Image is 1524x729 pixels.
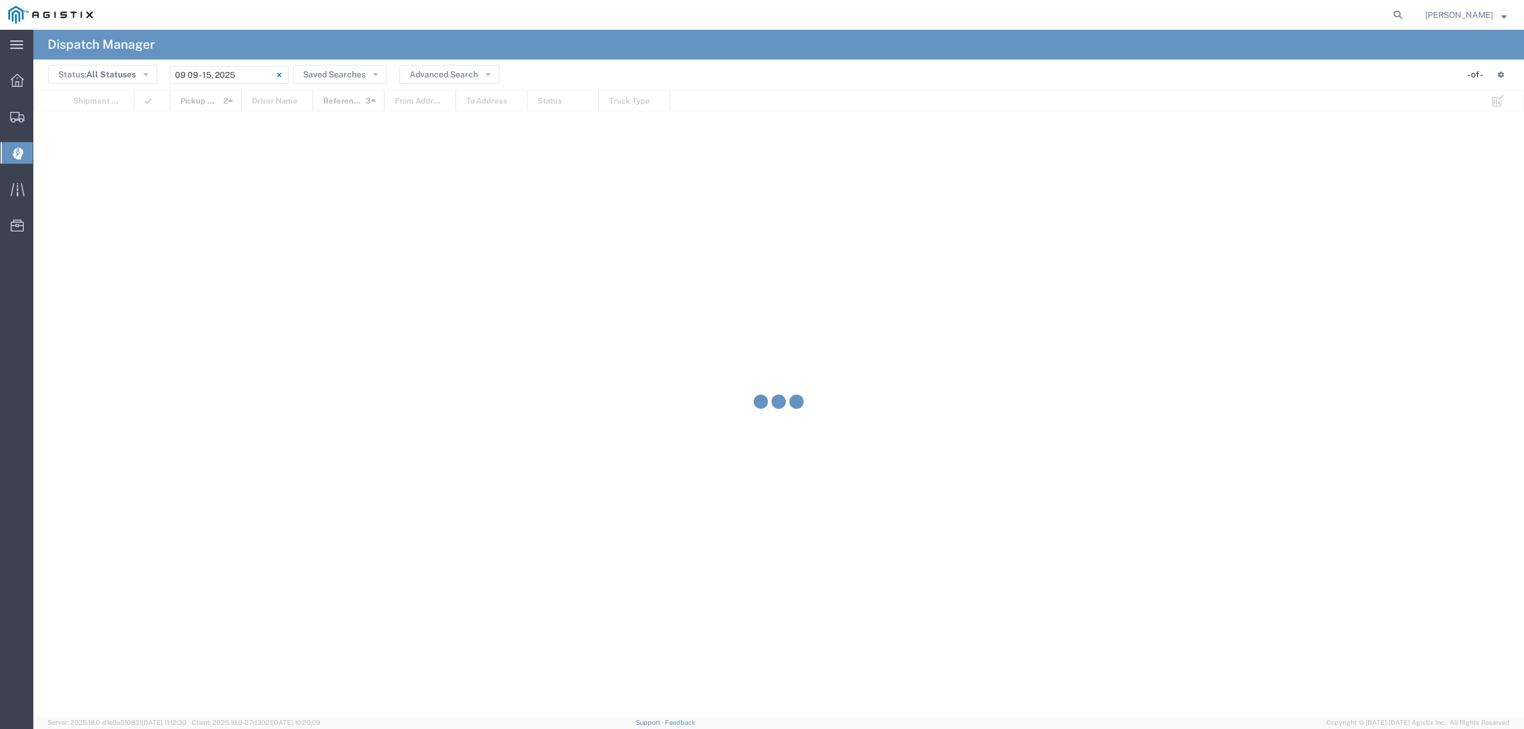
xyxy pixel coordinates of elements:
[1326,718,1510,728] span: Copyright © [DATE]-[DATE] Agistix Inc., All Rights Reserved
[636,719,666,726] a: Support
[1425,8,1493,21] span: Lorretta Ayala
[48,65,157,84] button: Status:All Statuses
[1425,8,1507,22] button: [PERSON_NAME]
[272,719,320,726] span: [DATE] 10:20:09
[142,719,186,726] span: [DATE] 11:12:30
[192,719,320,726] span: Client: 2025.18.0-27d3021
[293,65,387,84] button: Saved Searches
[48,30,155,60] h4: Dispatch Manager
[665,719,695,726] a: Feedback
[399,65,499,84] button: Advanced Search
[48,719,186,726] span: Server: 2025.18.0-d1e9a510831
[86,70,136,79] span: All Statuses
[1467,68,1488,81] div: - of -
[8,6,93,24] img: logo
